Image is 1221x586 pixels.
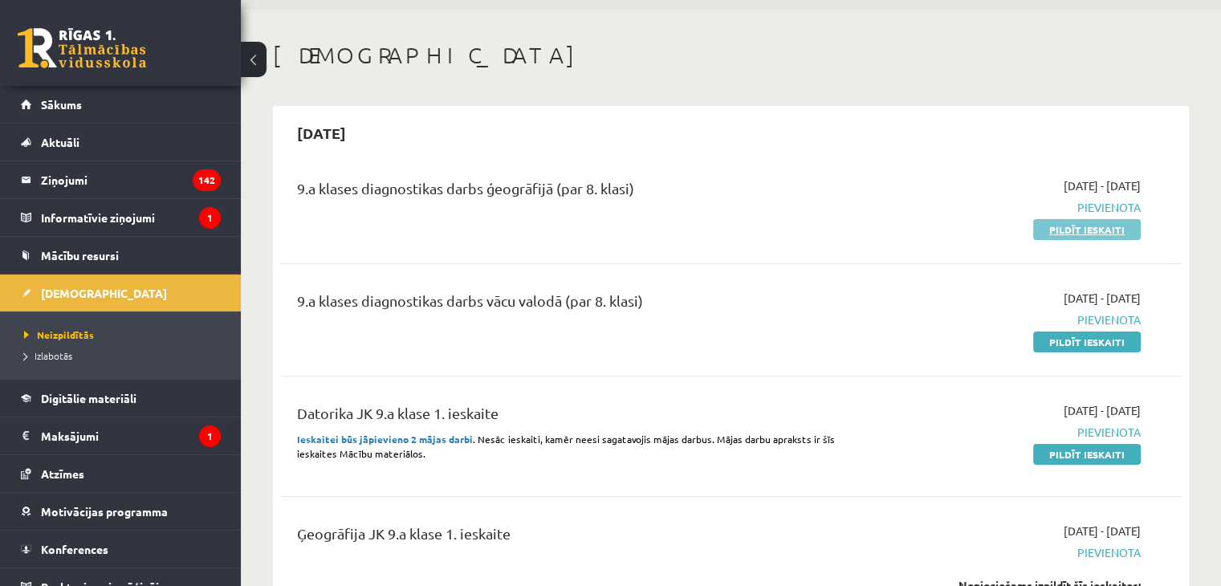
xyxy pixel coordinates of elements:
span: Izlabotās [24,349,72,362]
a: Motivācijas programma [21,493,221,530]
div: 9.a klases diagnostikas darbs vācu valodā (par 8. klasi) [297,290,852,319]
span: Pievienota [876,199,1141,216]
legend: Informatīvie ziņojumi [41,199,221,236]
span: Digitālie materiāli [41,391,136,405]
div: Datorika JK 9.a klase 1. ieskaite [297,402,852,432]
span: Aktuāli [41,135,79,149]
h1: [DEMOGRAPHIC_DATA] [273,42,1189,69]
a: Pildīt ieskaiti [1033,444,1141,465]
i: 1 [199,425,221,447]
span: Motivācijas programma [41,504,168,519]
legend: Maksājumi [41,417,221,454]
span: Pievienota [876,544,1141,561]
a: Digitālie materiāli [21,380,221,417]
span: Neizpildītās [24,328,94,341]
div: 9.a klases diagnostikas darbs ģeogrāfijā (par 8. klasi) [297,177,852,207]
a: Atzīmes [21,455,221,492]
i: 142 [193,169,221,191]
span: Sākums [41,97,82,112]
span: Atzīmes [41,466,84,481]
span: [DATE] - [DATE] [1064,290,1141,307]
a: Mācību resursi [21,237,221,274]
span: Mācību resursi [41,248,119,262]
a: [DEMOGRAPHIC_DATA] [21,275,221,311]
a: Pildīt ieskaiti [1033,332,1141,352]
span: [DEMOGRAPHIC_DATA] [41,286,167,300]
i: 1 [199,207,221,229]
span: . Nesāc ieskaiti, kamēr neesi sagatavojis mājas darbus. Mājas darbu apraksts ir šīs ieskaites Māc... [297,433,835,460]
a: Pildīt ieskaiti [1033,219,1141,240]
div: Ģeogrāfija JK 9.a klase 1. ieskaite [297,523,852,552]
h2: [DATE] [281,114,362,152]
a: Sākums [21,86,221,123]
strong: Ieskaitei būs jāpievieno 2 mājas darbi [297,433,473,446]
a: Rīgas 1. Tālmācības vidusskola [18,28,146,68]
a: Aktuāli [21,124,221,161]
a: Izlabotās [24,348,225,363]
a: Informatīvie ziņojumi1 [21,199,221,236]
span: Pievienota [876,311,1141,328]
a: Neizpildītās [24,328,225,342]
legend: Ziņojumi [41,161,221,198]
span: [DATE] - [DATE] [1064,177,1141,194]
span: Pievienota [876,424,1141,441]
span: [DATE] - [DATE] [1064,523,1141,539]
a: Konferences [21,531,221,568]
span: [DATE] - [DATE] [1064,402,1141,419]
a: Ziņojumi142 [21,161,221,198]
span: Konferences [41,542,108,556]
a: Maksājumi1 [21,417,221,454]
